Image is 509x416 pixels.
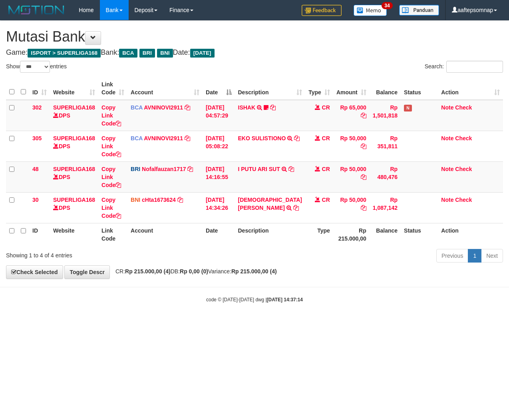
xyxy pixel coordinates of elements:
span: BNI [131,197,140,203]
span: BRI [139,49,155,58]
td: Rp 50,000 [333,192,370,223]
th: Action: activate to sort column ascending [438,77,503,100]
strong: [DATE] 14:37:14 [267,297,303,303]
th: Rp 215.000,00 [333,223,370,246]
td: Rp 480,476 [370,161,401,192]
th: Status [401,223,438,246]
a: Check [455,166,472,172]
a: Copy Link Code [101,135,121,157]
a: Copy Nofalfauzan1717 to clipboard [187,166,193,172]
a: Copy AVNINOVI2911 to clipboard [185,104,190,111]
td: [DATE] 14:16:55 [203,161,235,192]
span: CR: DB: Variance: [111,268,277,275]
a: AVNINOVI2911 [144,104,183,111]
span: CR [322,104,330,111]
td: Rp 1,501,818 [370,100,401,131]
th: Balance [370,77,401,100]
img: Button%20Memo.svg [354,5,387,16]
h4: Game: Bank: Date: [6,49,503,57]
img: Feedback.jpg [302,5,342,16]
strong: Rp 215.000,00 (4) [125,268,171,275]
a: Toggle Descr [64,265,110,279]
a: Copy Link Code [101,104,121,127]
a: Copy Link Code [101,197,121,219]
td: Rp 50,000 [333,131,370,161]
th: Website [50,223,98,246]
img: MOTION_logo.png [6,4,67,16]
th: ID [29,223,50,246]
th: Link Code [98,223,127,246]
th: Link Code: activate to sort column ascending [98,77,127,100]
a: Copy SALAHUDIN GINI to clipboard [293,205,299,211]
a: Previous [436,249,468,263]
th: Date [203,223,235,246]
span: ISPORT > SUPERLIGA168 [28,49,101,58]
span: BCA [119,49,137,58]
span: 34 [382,2,392,9]
img: panduan.png [399,5,439,16]
th: Type [305,223,333,246]
a: Note [441,135,453,141]
td: DPS [50,161,98,192]
a: Note [441,166,453,172]
td: Rp 50,000 [333,161,370,192]
a: Copy Rp 50,000 to clipboard [361,143,366,149]
span: 302 [32,104,42,111]
span: 305 [32,135,42,141]
a: Check [455,104,472,111]
a: Copy EKO SULISTIONO to clipboard [294,135,300,141]
a: Check Selected [6,265,63,279]
td: Rp 65,000 [333,100,370,131]
span: BCA [131,135,143,141]
th: ID: activate to sort column ascending [29,77,50,100]
label: Search: [425,61,503,73]
h1: Mutasi Bank [6,29,503,45]
a: Note [441,197,453,203]
td: DPS [50,131,98,161]
td: DPS [50,100,98,131]
div: Showing 1 to 4 of 4 entries [6,248,206,259]
th: Date: activate to sort column descending [203,77,235,100]
a: AVNINOVI2911 [144,135,183,141]
a: Copy I PUTU ARI SUT to clipboard [288,166,294,172]
span: BNI [157,49,173,58]
label: Show entries [6,61,67,73]
span: BRI [131,166,140,172]
a: Note [441,104,453,111]
th: Action [438,223,503,246]
a: Nofalfauzan1717 [142,166,186,172]
a: SUPERLIGA168 [53,197,95,203]
a: Copy Link Code [101,166,121,188]
td: DPS [50,192,98,223]
span: CR [322,197,330,203]
th: Account: activate to sort column ascending [127,77,203,100]
td: [DATE] 14:34:26 [203,192,235,223]
a: ISHAK [238,104,256,111]
a: SUPERLIGA168 [53,104,95,111]
a: cHta1673624 [142,197,176,203]
a: Copy AVNINOVI2911 to clipboard [185,135,190,141]
span: Has Note [404,105,412,111]
a: I PUTU ARI SUT [238,166,280,172]
span: CR [322,135,330,141]
small: code © [DATE]-[DATE] dwg | [206,297,303,303]
input: Search: [446,61,503,73]
a: SUPERLIGA168 [53,166,95,172]
td: [DATE] 04:57:29 [203,100,235,131]
a: Copy Rp 50,000 to clipboard [361,205,366,211]
a: Copy ISHAK to clipboard [270,104,276,111]
a: Check [455,135,472,141]
a: [DEMOGRAPHIC_DATA][PERSON_NAME] [238,197,302,211]
th: Balance [370,223,401,246]
a: EKO SULISTIONO [238,135,286,141]
span: 48 [32,166,39,172]
th: Type: activate to sort column ascending [305,77,333,100]
a: Check [455,197,472,203]
span: 30 [32,197,39,203]
a: SUPERLIGA168 [53,135,95,141]
th: Status [401,77,438,100]
td: Rp 1,087,142 [370,192,401,223]
span: [DATE] [190,49,215,58]
th: Description: activate to sort column ascending [235,77,305,100]
a: Next [481,249,503,263]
